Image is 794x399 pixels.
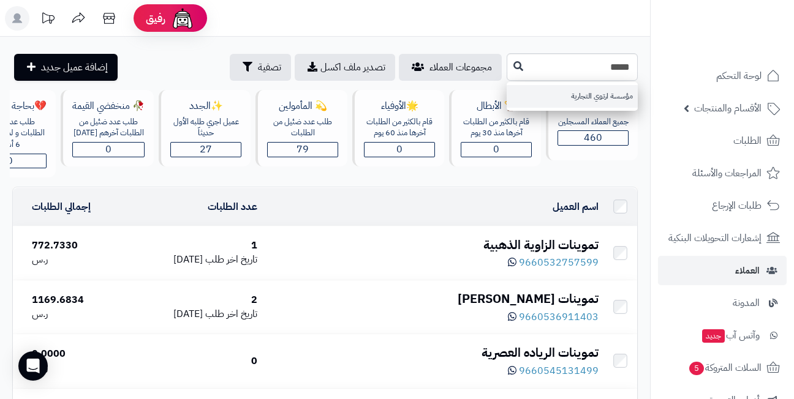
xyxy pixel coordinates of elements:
[350,90,447,177] a: 🌟الأوفياءقام بالكثير من الطلبات آخرها منذ 60 يوم0
[170,6,195,31] img: ai-face.png
[32,6,63,34] a: تحديثات المنصة
[230,54,291,81] button: تصفية
[267,236,599,254] div: تموينات الزاوية الذهبية
[733,294,760,311] span: المدونة
[131,239,257,253] div: 1
[156,90,253,177] a: ✨الجددعميل اجري طلبه الأول حديثاّ27
[658,191,787,220] a: طلبات الإرجاع
[18,351,48,381] div: Open Intercom Messenger
[14,54,118,81] a: إضافة عميل جديد
[712,197,762,214] span: طلبات الإرجاع
[41,60,108,75] span: إضافة عميل جديد
[105,142,112,157] span: 0
[32,361,121,375] div: ر.س
[267,344,599,362] div: تموينات الرياده العصرية
[131,354,257,368] div: 0
[658,158,787,188] a: المراجعات والأسئلة
[658,223,787,253] a: إشعارات التحويلات البنكية
[508,310,599,324] a: 9660536911403
[735,262,760,279] span: العملاء
[205,307,257,321] span: تاريخ اخر طلب
[267,116,338,139] div: طلب عدد ضئيل من الطلبات
[208,199,257,214] a: عدد الطلبات
[461,99,532,113] div: 🏆 الأبطال
[694,100,762,117] span: الأقسام والمنتجات
[131,307,257,321] div: [DATE]
[658,321,787,350] a: وآتس آبجديد
[267,99,338,113] div: 💫 المأمولين
[461,116,532,139] div: قام بالكثير من الطلبات آخرها منذ 30 يوم
[297,142,309,157] span: 79
[508,255,599,270] a: 9660532757599
[447,90,543,177] a: 🏆 الأبطالقام بالكثير من الطلبات آخرها منذ 30 يوم0
[364,116,435,139] div: قام بالكثير من الطلبات آخرها منذ 60 يوم
[553,199,599,214] a: اسم العميل
[493,142,499,157] span: 0
[689,362,705,376] span: 5
[200,142,212,157] span: 27
[716,67,762,84] span: لوحة التحكم
[146,11,165,26] span: رفيق
[32,347,121,361] div: 0.0000
[295,54,395,81] a: تصدير ملف اكسل
[131,253,257,267] div: [DATE]
[58,90,156,177] a: 🥀 منخفضي القيمةطلب عدد ضئيل من الطلبات آخرهم [DATE]0
[519,364,599,378] span: 9660545131499
[519,255,599,270] span: 9660532757599
[733,132,762,149] span: الطلبات
[32,239,121,253] div: 772.7330
[72,116,145,139] div: طلب عدد ضئيل من الطلبات آخرهم [DATE]
[32,199,91,214] a: إجمالي الطلبات
[507,85,638,108] a: مؤسسة ارتوي التجارية
[170,116,241,139] div: عميل اجري طلبه الأول حديثاّ
[170,99,241,113] div: ✨الجدد
[658,256,787,285] a: العملاء
[658,288,787,318] a: المدونة
[32,253,121,267] div: ر.س
[399,54,502,81] a: مجموعات العملاء
[72,99,145,113] div: 🥀 منخفضي القيمة
[584,130,602,145] span: 460
[508,364,599,378] a: 9660545131499
[692,165,762,182] span: المراجعات والأسئلة
[558,116,629,128] div: جميع العملاء المسجلين
[396,142,403,157] span: 0
[658,126,787,155] a: الطلبات
[668,229,762,247] span: إشعارات التحويلات البنكية
[7,154,13,168] span: 0
[688,359,762,376] span: السلات المتروكة
[558,99,629,113] div: الكل
[429,60,492,75] span: مجموعات العملاء
[258,60,281,75] span: تصفية
[32,293,121,307] div: 1169.6834
[711,28,782,54] img: logo-2.png
[658,353,787,382] a: السلات المتروكة5
[131,293,257,307] div: 2
[543,90,640,177] a: الكلجميع العملاء المسجلين460
[267,290,599,308] div: تموينات [PERSON_NAME]
[253,90,350,177] a: 💫 المأمولينطلب عدد ضئيل من الطلبات79
[32,307,121,321] div: ر.س
[701,327,760,344] span: وآتس آب
[519,310,599,324] span: 9660536911403
[702,329,725,343] span: جديد
[320,60,385,75] span: تصدير ملف اكسل
[205,252,257,267] span: تاريخ اخر طلب
[658,61,787,91] a: لوحة التحكم
[364,99,435,113] div: 🌟الأوفياء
